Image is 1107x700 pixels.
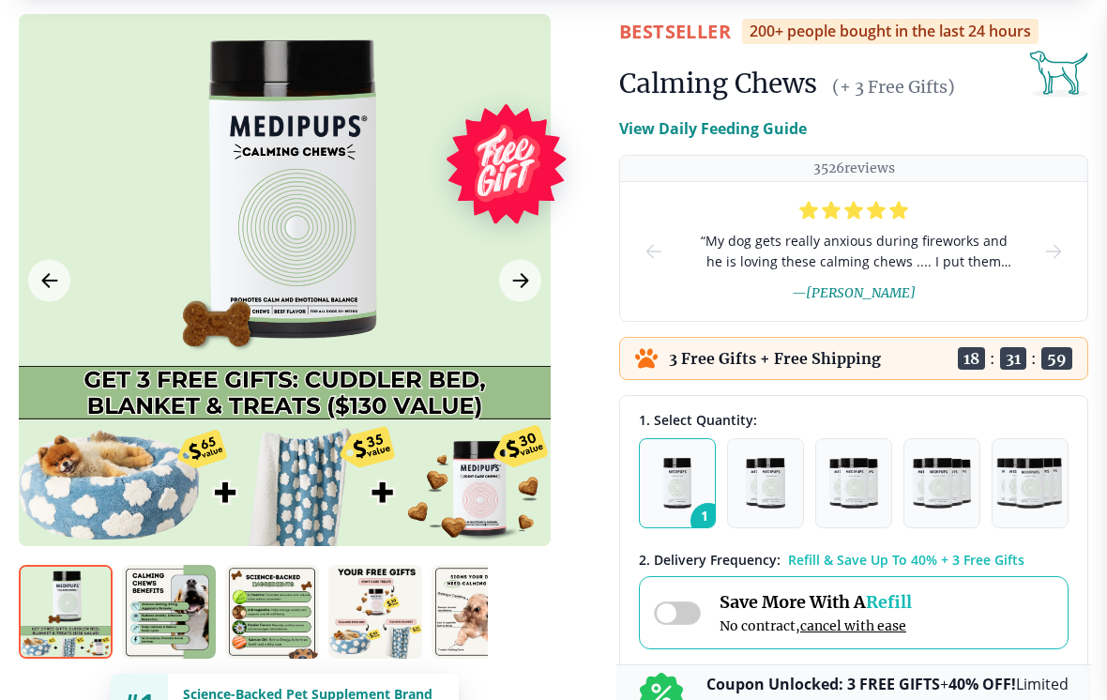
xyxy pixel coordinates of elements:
[948,674,1016,694] b: 40% OFF!
[720,617,912,634] span: No contract,
[990,349,995,368] span: :
[958,347,985,370] span: 18
[742,19,1039,44] div: 200+ people bought in the last 24 hours
[225,565,319,659] img: Calming Chews | Natural Dog Supplements
[28,259,70,301] button: Previous Image
[720,591,912,613] span: Save More With A
[813,160,895,177] p: 3526 reviews
[643,182,665,321] button: prev-slide
[122,565,216,659] img: Calming Chews | Natural Dog Supplements
[706,674,940,694] b: Coupon Unlocked: 3 FREE GIFTS
[1041,347,1072,370] span: 59
[788,551,1024,569] span: Refill & Save Up To 40% + 3 Free Gifts
[619,19,731,44] span: BestSeller
[746,458,785,509] img: Pack of 2 - Natural Dog Supplements
[499,259,541,301] button: Next Image
[913,458,970,509] img: Pack of 4 - Natural Dog Supplements
[639,438,716,528] button: 1
[866,591,912,613] span: Refill
[19,565,113,659] img: Calming Chews | Natural Dog Supplements
[1031,349,1037,368] span: :
[663,458,692,509] img: Pack of 1 - Natural Dog Supplements
[690,503,726,539] span: 1
[800,617,906,634] span: cancel with ease
[639,551,781,569] span: 2 . Delivery Frequency:
[669,349,881,368] p: 3 Free Gifts + Free Shipping
[1000,347,1026,370] span: 31
[432,565,525,659] img: Calming Chews | Natural Dog Supplements
[619,117,807,140] p: View Daily Feeding Guide
[996,458,1064,509] img: Pack of 5 - Natural Dog Supplements
[695,231,1012,272] span: “ My dog gets really anxious during fireworks and he is loving these calming chews .... I put the...
[619,67,817,100] h1: Calming Chews
[792,284,916,301] span: — [PERSON_NAME]
[639,411,1069,429] div: 1. Select Quantity:
[832,76,955,98] span: (+ 3 Free Gifts)
[829,458,878,509] img: Pack of 3 - Natural Dog Supplements
[1042,182,1065,321] button: next-slide
[328,565,422,659] img: Calming Chews | Natural Dog Supplements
